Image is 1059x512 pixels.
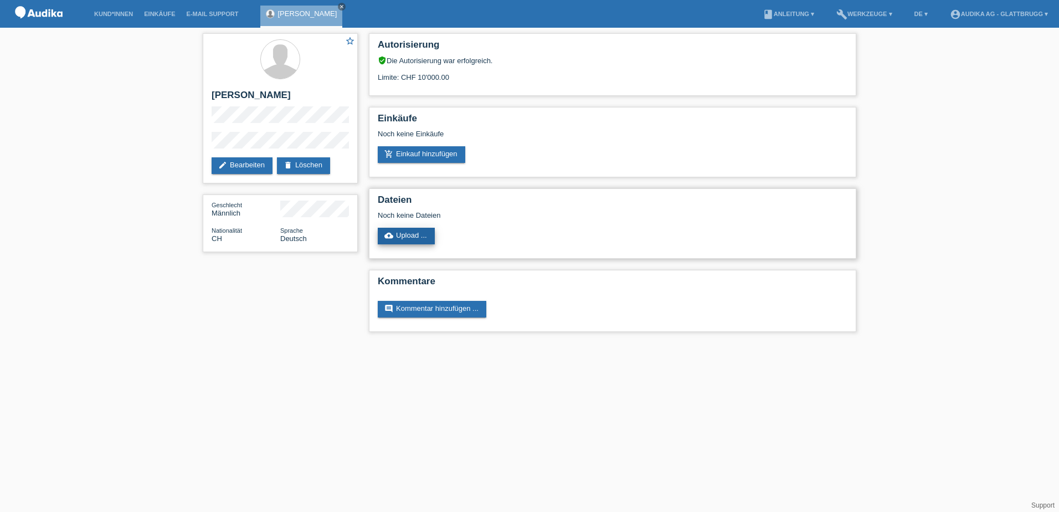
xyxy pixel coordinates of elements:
a: deleteLöschen [277,157,330,174]
a: star_border [345,36,355,48]
i: build [836,9,847,20]
h2: Einkäufe [378,113,847,130]
a: add_shopping_cartEinkauf hinzufügen [378,146,465,163]
a: POS — MF Group [11,22,66,30]
i: add_shopping_cart [384,150,393,158]
a: editBearbeiten [212,157,273,174]
span: Deutsch [280,234,307,243]
div: Die Autorisierung war erfolgreich. [378,56,847,65]
a: commentKommentar hinzufügen ... [378,301,486,318]
span: Sprache [280,227,303,234]
i: delete [284,161,292,170]
i: book [763,9,774,20]
i: cloud_upload [384,231,393,240]
h2: [PERSON_NAME] [212,90,349,106]
a: Support [1031,501,1055,509]
i: edit [218,161,227,170]
i: close [339,4,345,9]
a: account_circleAudika AG - Glattbrugg ▾ [944,11,1053,17]
a: DE ▾ [909,11,933,17]
i: comment [384,304,393,313]
a: E-Mail Support [181,11,244,17]
a: bookAnleitung ▾ [757,11,820,17]
span: Nationalität [212,227,242,234]
div: Limite: CHF 10'000.00 [378,65,847,81]
span: Geschlecht [212,202,242,208]
h2: Autorisierung [378,39,847,56]
a: buildWerkzeuge ▾ [831,11,898,17]
h2: Kommentare [378,276,847,293]
div: Noch keine Dateien [378,211,716,219]
h2: Dateien [378,194,847,211]
a: Kund*innen [89,11,138,17]
a: Einkäufe [138,11,181,17]
div: Noch keine Einkäufe [378,130,847,146]
a: close [338,3,346,11]
i: star_border [345,36,355,46]
i: verified_user [378,56,387,65]
a: cloud_uploadUpload ... [378,228,435,244]
a: [PERSON_NAME] [277,9,337,18]
div: Männlich [212,201,280,217]
span: Schweiz [212,234,222,243]
i: account_circle [950,9,961,20]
